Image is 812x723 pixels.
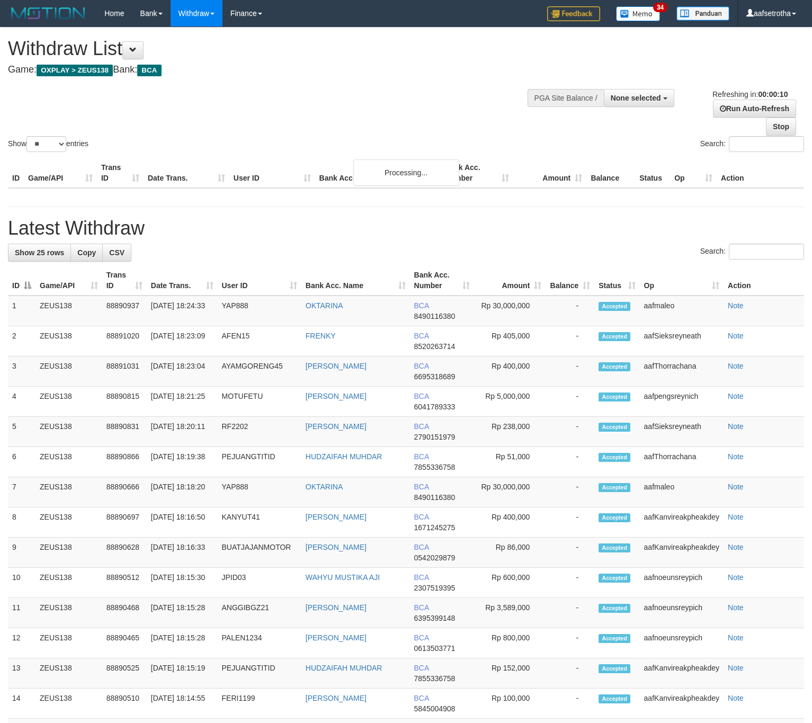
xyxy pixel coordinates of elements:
[35,265,102,296] th: Game/API: activate to sort column ascending
[594,265,639,296] th: Status: activate to sort column ascending
[640,689,724,719] td: aafKanvireakpheakdey
[102,477,147,507] td: 88890666
[144,158,229,188] th: Date Trans.
[474,568,546,598] td: Rp 600,000
[414,573,429,582] span: BCA
[8,326,35,356] td: 2
[218,598,301,628] td: ANGGIBGZ21
[414,704,456,713] span: Copy 5845004908 to clipboard
[147,477,218,507] td: [DATE] 18:18:20
[147,417,218,447] td: [DATE] 18:20:11
[728,301,744,310] a: Note
[640,628,724,658] td: aafnoeunsreypich
[728,513,744,521] a: Note
[414,543,429,551] span: BCA
[8,356,35,387] td: 3
[8,658,35,689] td: 13
[218,628,301,658] td: PALEN1234
[8,265,35,296] th: ID: activate to sort column descending
[8,387,35,417] td: 4
[546,538,594,568] td: -
[640,598,724,628] td: aafnoeunsreypich
[547,6,600,21] img: Feedback.jpg
[147,568,218,598] td: [DATE] 18:15:30
[611,94,661,102] span: None selected
[102,417,147,447] td: 88890831
[147,538,218,568] td: [DATE] 18:16:33
[218,689,301,719] td: FERI1199
[729,136,804,152] input: Search:
[599,604,630,613] span: Accepted
[218,568,301,598] td: JPID03
[102,568,147,598] td: 88890512
[8,5,88,21] img: MOTION_logo.png
[102,538,147,568] td: 88890628
[474,417,546,447] td: Rp 238,000
[713,100,796,118] a: Run Auto-Refresh
[353,159,459,186] div: Processing...
[414,403,456,411] span: Copy 6041789333 to clipboard
[474,477,546,507] td: Rp 30,000,000
[414,392,429,400] span: BCA
[728,543,744,551] a: Note
[306,392,367,400] a: [PERSON_NAME]
[218,658,301,689] td: PEJUANGTITID
[35,628,102,658] td: ZEUS138
[414,483,429,491] span: BCA
[35,658,102,689] td: ZEUS138
[35,598,102,628] td: ZEUS138
[8,689,35,719] td: 14
[147,598,218,628] td: [DATE] 18:15:28
[640,538,724,568] td: aafKanvireakpheakdey
[599,362,630,371] span: Accepted
[24,158,97,188] th: Game/API
[599,694,630,703] span: Accepted
[546,477,594,507] td: -
[35,568,102,598] td: ZEUS138
[77,248,96,257] span: Copy
[306,332,336,340] a: FRENKY
[599,392,630,401] span: Accepted
[640,417,724,447] td: aafSieksreyneath
[414,463,456,471] span: Copy 7855336758 to clipboard
[729,244,804,260] input: Search:
[728,633,744,642] a: Note
[97,158,144,188] th: Trans ID
[586,158,635,188] th: Balance
[513,158,586,188] th: Amount
[546,447,594,477] td: -
[414,644,456,653] span: Copy 0613503771 to clipboard
[414,694,429,702] span: BCA
[474,628,546,658] td: Rp 800,000
[528,89,604,107] div: PGA Site Balance /
[414,513,429,521] span: BCA
[546,628,594,658] td: -
[546,387,594,417] td: -
[700,136,804,152] label: Search:
[599,543,630,552] span: Accepted
[640,296,724,326] td: aafmaleo
[218,447,301,477] td: PEJUANGTITID
[102,689,147,719] td: 88890510
[758,90,788,99] strong: 00:00:10
[414,362,429,370] span: BCA
[8,417,35,447] td: 5
[728,603,744,612] a: Note
[728,452,744,461] a: Note
[35,296,102,326] td: ZEUS138
[712,90,788,99] span: Refreshing in:
[728,332,744,340] a: Note
[306,694,367,702] a: [PERSON_NAME]
[640,356,724,387] td: aafThorrachana
[306,301,343,310] a: OKTARINA
[306,422,367,431] a: [PERSON_NAME]
[102,447,147,477] td: 88890866
[670,158,717,188] th: Op
[218,356,301,387] td: AYAMGORENG45
[8,507,35,538] td: 8
[640,326,724,356] td: aafSieksreyneath
[218,326,301,356] td: AFEN15
[35,326,102,356] td: ZEUS138
[218,507,301,538] td: KANYUT41
[306,452,382,461] a: HUDZAIFAH MUHDAR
